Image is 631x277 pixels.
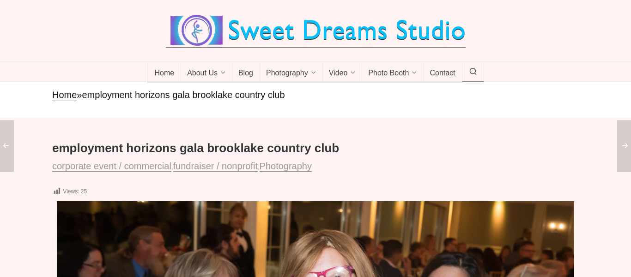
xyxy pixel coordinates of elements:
[430,69,455,78] span: Contact
[423,62,462,82] a: Contact
[147,62,181,82] a: Home
[77,90,82,100] span: »
[232,62,260,82] a: Blog
[52,161,171,172] a: corporate event / commercial
[166,14,466,47] img: Best Wedding Event Photography Photo Booth Videography NJ NY
[260,161,312,172] a: Photography
[82,90,285,100] span: employment horizons gala brooklake country club
[266,69,308,78] span: Photography
[329,69,348,78] span: Video
[81,188,87,195] span: 25
[368,69,409,78] span: Photo Booth
[63,188,79,195] span: Views:
[52,90,77,100] a: Home
[322,62,363,82] a: Video
[173,161,258,172] a: fundraiser / nonprofit
[154,69,174,78] span: Home
[52,141,579,156] h1: employment horizons gala brooklake country club
[52,89,579,101] nav: breadcrumbs
[362,62,424,82] a: Photo Booth
[187,69,218,78] span: About Us
[238,69,253,78] span: Blog
[181,62,232,82] a: About Us
[52,164,315,171] span: , ,
[260,62,323,82] a: Photography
